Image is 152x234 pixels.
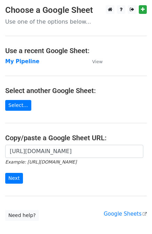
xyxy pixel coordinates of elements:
[5,134,147,142] h4: Copy/paste a Google Sheet URL:
[5,58,39,65] a: My Pipeline
[5,100,31,111] a: Select...
[85,58,103,65] a: View
[5,173,23,184] input: Next
[5,159,77,165] small: Example: [URL][DOMAIN_NAME]
[92,59,103,64] small: View
[5,210,39,221] a: Need help?
[5,47,147,55] h4: Use a recent Google Sheet:
[5,86,147,95] h4: Select another Google Sheet:
[104,211,147,217] a: Google Sheets
[5,5,147,15] h3: Choose a Google Sheet
[5,18,147,25] p: Use one of the options below...
[5,145,143,158] input: Paste your Google Sheet URL here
